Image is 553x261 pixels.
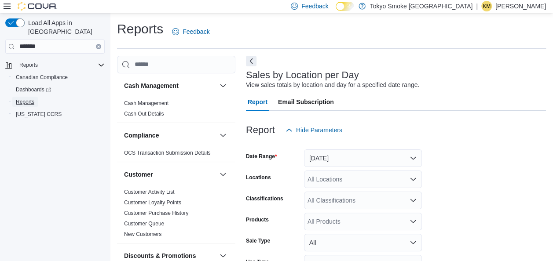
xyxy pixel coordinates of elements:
a: Cash Management [124,100,168,106]
h3: Report [246,125,275,135]
span: Reports [12,97,105,107]
button: Reports [9,96,108,108]
a: Canadian Compliance [12,72,71,83]
button: Hide Parameters [282,121,346,139]
button: Clear input [96,44,101,49]
span: Cash Out Details [124,110,164,117]
span: Canadian Compliance [16,74,68,81]
button: [US_STATE] CCRS [9,108,108,120]
h3: Customer [124,170,153,179]
h3: Discounts & Promotions [124,251,196,260]
a: Customer Purchase History [124,210,189,216]
nav: Complex example [5,55,105,143]
button: Customer [124,170,216,179]
a: [US_STATE] CCRS [12,109,65,120]
a: Cash Out Details [124,111,164,117]
p: Tokyo Smoke [GEOGRAPHIC_DATA] [370,1,473,11]
span: KM [483,1,491,11]
span: Canadian Compliance [12,72,105,83]
span: Reports [16,60,105,70]
span: Dashboards [16,86,51,93]
span: Dashboards [12,84,105,95]
label: Products [246,216,269,223]
button: All [304,234,422,251]
button: Reports [2,59,108,71]
input: Dark Mode [336,2,354,11]
a: Dashboards [12,84,55,95]
button: Compliance [124,131,216,140]
a: Feedback [168,23,213,40]
h3: Compliance [124,131,159,140]
button: Open list of options [410,176,417,183]
h3: Sales by Location per Day [246,70,359,80]
button: Open list of options [410,197,417,204]
button: [DATE] [304,149,422,167]
a: Reports [12,97,38,107]
button: Canadian Compliance [9,71,108,83]
h1: Reports [117,20,163,38]
a: Customer Activity List [124,189,175,195]
button: Discounts & Promotions [124,251,216,260]
span: Customer Loyalty Points [124,199,181,206]
a: New Customers [124,231,161,237]
span: Customer Queue [124,220,164,227]
label: Locations [246,174,271,181]
button: Compliance [218,130,228,141]
button: Reports [16,60,41,70]
label: Date Range [246,153,277,160]
button: Cash Management [218,80,228,91]
span: Report [248,93,267,111]
a: OCS Transaction Submission Details [124,150,211,156]
span: Reports [19,62,38,69]
div: View sales totals by location and day for a specified date range. [246,80,419,90]
a: Customer Queue [124,221,164,227]
div: Cash Management [117,98,235,123]
p: [PERSON_NAME] [495,1,546,11]
a: Dashboards [9,83,108,96]
span: Washington CCRS [12,109,105,120]
label: Sale Type [246,237,270,244]
div: Compliance [117,148,235,162]
button: Discounts & Promotions [218,250,228,261]
button: Next [246,56,256,66]
a: Customer Loyalty Points [124,199,181,206]
span: Email Subscription [278,93,334,111]
span: [US_STATE] CCRS [16,111,62,118]
button: Cash Management [124,81,216,90]
div: Customer [117,187,235,243]
span: Load All Apps in [GEOGRAPHIC_DATA] [25,18,105,36]
h3: Cash Management [124,81,179,90]
p: | [476,1,478,11]
span: Feedback [183,27,209,36]
span: Customer Activity List [124,188,175,196]
button: Open list of options [410,218,417,225]
label: Classifications [246,195,283,202]
span: Hide Parameters [296,126,342,134]
span: OCS Transaction Submission Details [124,149,211,156]
button: Customer [218,169,228,180]
img: Cova [18,2,57,11]
span: Cash Management [124,100,168,107]
span: Customer Purchase History [124,210,189,217]
div: Krista Maitland [481,1,492,11]
span: Feedback [301,2,328,11]
span: Reports [16,98,34,105]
